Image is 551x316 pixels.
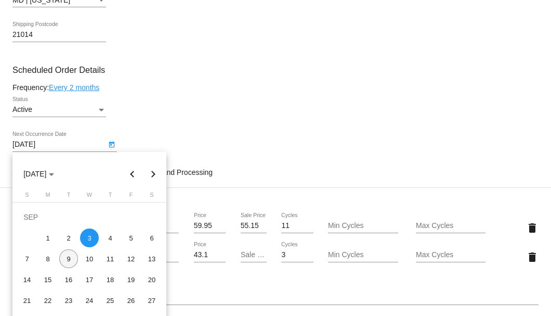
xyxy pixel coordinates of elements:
button: Next month [143,163,164,184]
td: September 13, 2025 [141,248,162,269]
td: September 1, 2025 [37,227,58,248]
th: Sunday [17,192,37,202]
div: 2 [59,229,78,247]
th: Friday [121,192,141,202]
div: 16 [59,270,78,289]
td: September 26, 2025 [121,290,141,311]
td: September 9, 2025 [58,248,79,269]
th: Wednesday [79,192,100,202]
div: 23 [59,291,78,310]
td: September 27, 2025 [141,290,162,311]
td: September 4, 2025 [100,227,121,248]
th: Tuesday [58,192,79,202]
td: September 8, 2025 [37,248,58,269]
div: 1 [38,229,57,247]
div: 26 [122,291,140,310]
div: 21 [18,291,36,310]
td: September 23, 2025 [58,290,79,311]
td: SEP [17,207,162,227]
td: September 11, 2025 [100,248,121,269]
div: 19 [122,270,140,289]
td: September 19, 2025 [121,269,141,290]
div: 18 [101,270,120,289]
div: 8 [38,249,57,268]
button: Choose month and year [15,163,62,184]
div: 4 [101,229,120,247]
td: September 22, 2025 [37,290,58,311]
td: September 15, 2025 [37,269,58,290]
div: 24 [80,291,99,310]
div: 6 [142,229,161,247]
div: 13 [142,249,161,268]
td: September 2, 2025 [58,227,79,248]
div: 22 [38,291,57,310]
td: September 10, 2025 [79,248,100,269]
div: 15 [38,270,57,289]
div: 20 [142,270,161,289]
div: 12 [122,249,140,268]
div: 9 [59,249,78,268]
span: [DATE] [23,170,54,178]
div: 10 [80,249,99,268]
td: September 3, 2025 [79,227,100,248]
td: September 17, 2025 [79,269,100,290]
td: September 20, 2025 [141,269,162,290]
th: Thursday [100,192,121,202]
th: Saturday [141,192,162,202]
td: September 16, 2025 [58,269,79,290]
td: September 14, 2025 [17,269,37,290]
td: September 5, 2025 [121,227,141,248]
td: September 7, 2025 [17,248,37,269]
td: September 24, 2025 [79,290,100,311]
div: 7 [18,249,36,268]
td: September 18, 2025 [100,269,121,290]
div: 27 [142,291,161,310]
td: September 25, 2025 [100,290,121,311]
div: 5 [122,229,140,247]
th: Monday [37,192,58,202]
td: September 6, 2025 [141,227,162,248]
div: 11 [101,249,120,268]
div: 25 [101,291,120,310]
div: 14 [18,270,36,289]
button: Previous month [122,163,143,184]
td: September 12, 2025 [121,248,141,269]
div: 17 [80,270,99,289]
td: September 21, 2025 [17,290,37,311]
div: 3 [80,229,99,247]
